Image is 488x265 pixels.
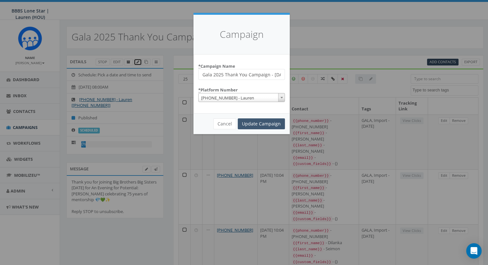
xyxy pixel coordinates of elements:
div: Open Intercom Messenger [466,243,482,259]
span: 832-536-6633 - Lauren [199,93,285,102]
label: Platform Number [198,85,238,93]
abbr: required [198,87,201,93]
span: 832-536-6633 - Lauren [198,93,285,102]
label: Campaign Name [198,61,235,69]
input: Enter Campaign Name [198,69,285,80]
button: Cancel [213,118,236,129]
h4: Campaign [203,28,280,41]
input: Update Campaign [238,118,285,129]
abbr: required [198,63,201,69]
